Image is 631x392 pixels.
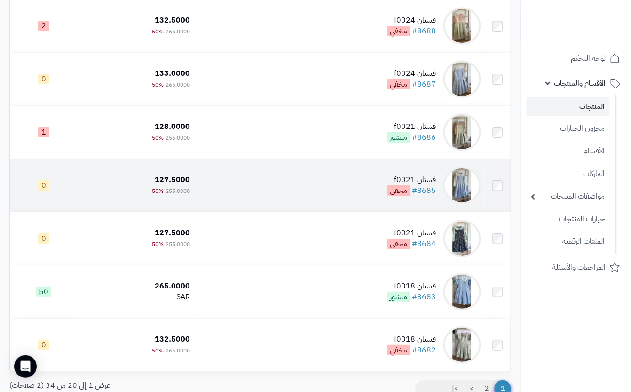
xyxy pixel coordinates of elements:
a: خيارات المنتجات [527,209,610,229]
a: مواصفات المنتجات [527,186,610,207]
div: SAR [81,292,190,303]
span: 132.5000 [155,15,190,26]
span: 255.0000 [166,187,190,195]
span: 50% [152,346,164,355]
span: مخفي [387,79,410,89]
img: فستان f0021 [443,220,481,257]
div: فستان f0024 [387,15,436,26]
span: 0 [38,180,49,191]
img: فستان f0021 [443,167,481,204]
span: 50% [152,240,164,248]
a: #8685 [412,185,436,196]
span: مخفي [387,26,410,36]
div: فستان f0021 [387,228,436,239]
div: عرض 1 إلى 20 من 34 (2 صفحات) [2,380,260,391]
span: مخفي [387,345,410,355]
span: 1 [38,127,49,137]
a: #8684 [412,238,436,249]
a: الأقسام [527,141,610,161]
a: #8683 [412,291,436,303]
span: لوحة التحكم [571,52,606,65]
img: فستان f0024 [443,60,481,98]
a: #8688 [412,25,436,37]
span: 0 [38,340,49,350]
span: 128.0000 [155,121,190,132]
img: فستان f0021 [443,113,481,151]
span: منشور [387,132,410,143]
div: 265.0000 [81,281,190,292]
span: منشور [387,292,410,302]
span: 265.0000 [166,346,190,355]
span: 2 [38,21,49,31]
a: الملفات الرقمية [527,232,610,252]
div: فستان f0024 [387,68,436,79]
span: 127.5000 [155,227,190,239]
span: 50% [152,27,164,36]
span: 0 [38,74,49,84]
div: فستان f0018 [387,334,436,345]
img: فستان f0018 [443,326,481,364]
span: 255.0000 [166,134,190,142]
a: الماركات [527,164,610,184]
span: الأقسام والمنتجات [554,77,606,90]
img: فستان f0018 [443,273,481,311]
span: 255.0000 [166,240,190,248]
span: مخفي [387,239,410,249]
span: 0 [38,233,49,244]
span: 265.0000 [166,80,190,89]
a: مخزون الخيارات [527,119,610,139]
img: logo-2.png [567,7,622,27]
div: فستان f0018 [387,281,436,292]
a: المنتجات [527,97,610,116]
div: فستان f0021 [387,175,436,185]
span: 50% [152,134,164,142]
span: 265.0000 [166,27,190,36]
a: #8682 [412,344,436,356]
a: لوحة التحكم [527,47,625,70]
div: Open Intercom Messenger [14,355,37,378]
span: مخفي [387,185,410,196]
span: 50% [152,187,164,195]
img: فستان f0024 [443,7,481,45]
span: 133.0000 [155,68,190,79]
a: #8687 [412,79,436,90]
span: 132.5000 [155,334,190,345]
span: 50 [36,287,51,297]
span: 50% [152,80,164,89]
a: المراجعات والأسئلة [527,256,625,279]
a: #8686 [412,132,436,143]
span: 127.5000 [155,174,190,185]
span: المراجعات والأسئلة [553,261,606,274]
div: فستان f0021 [387,121,436,132]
